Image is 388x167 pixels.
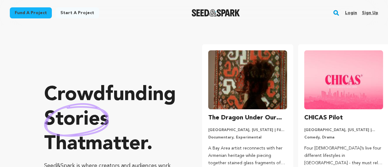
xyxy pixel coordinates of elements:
a: Seed&Spark Homepage [192,9,240,17]
p: Crowdfunding that . [44,83,178,157]
p: [GEOGRAPHIC_DATA], [US_STATE] | Series [304,128,383,133]
a: Sign up [362,8,378,18]
p: Four [DEMOGRAPHIC_DATA]’s live four different lifestyles in [GEOGRAPHIC_DATA] - they must rely on... [304,145,383,167]
p: Comedy, Drama [304,135,383,140]
img: CHICAS Pilot image [304,50,383,109]
h3: CHICAS Pilot [304,113,343,123]
img: Seed&Spark Logo Dark Mode [192,9,240,17]
img: The Dragon Under Our Feet image [208,50,287,109]
a: Fund a project [10,7,52,18]
a: Start a project [56,7,99,18]
span: matter [86,134,147,154]
a: Login [345,8,357,18]
p: Documentary, Experimental [208,135,287,140]
h3: The Dragon Under Our Feet [208,113,287,123]
p: A Bay Area artist reconnects with her Armenian heritage while piecing together stained glass frag... [208,145,287,167]
img: hand sketched image [44,103,109,137]
p: [GEOGRAPHIC_DATA], [US_STATE] | Film Feature [208,128,287,133]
